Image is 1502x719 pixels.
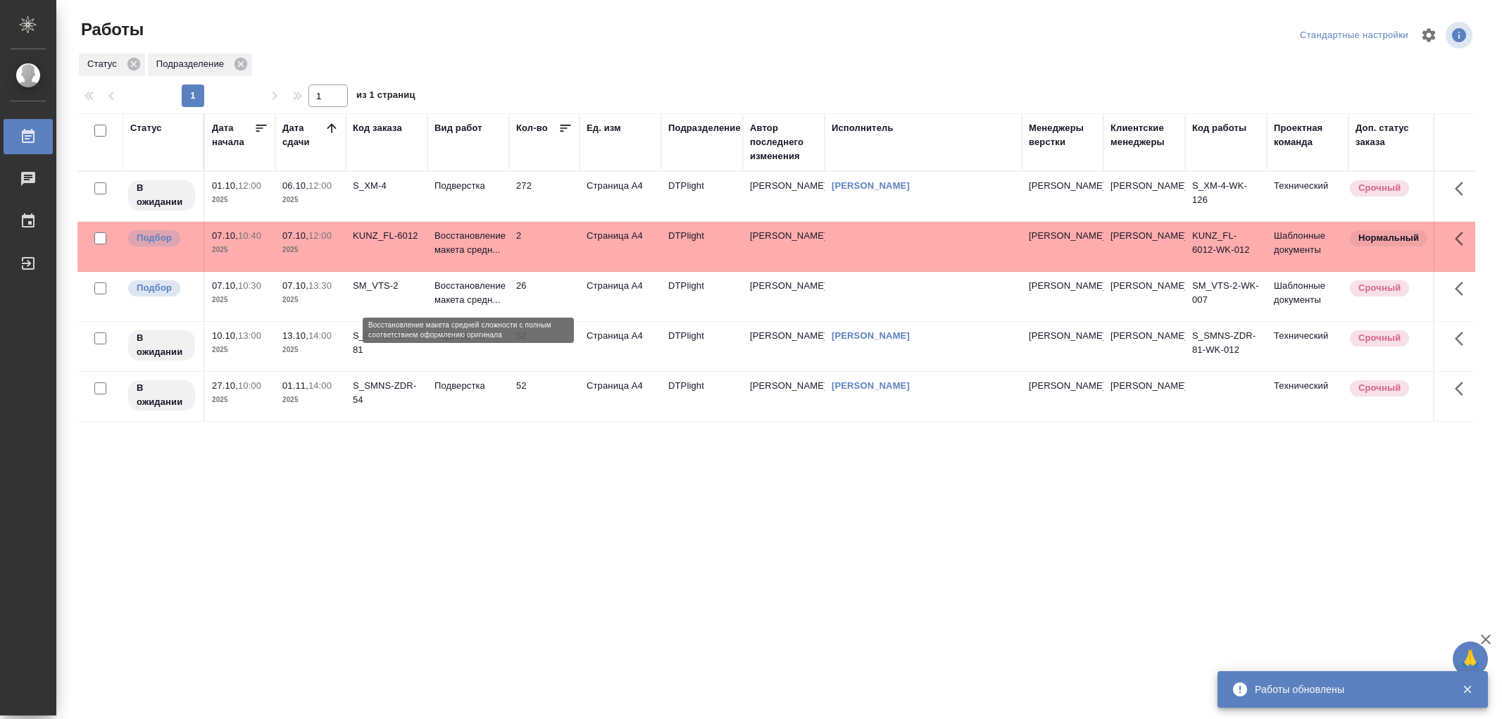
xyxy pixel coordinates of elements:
[1446,322,1480,356] button: Здесь прячутся важные кнопки
[1453,683,1482,696] button: Закрыть
[1358,231,1419,245] p: Нормальный
[356,87,415,107] span: из 1 страниц
[1103,222,1185,271] td: [PERSON_NAME]
[1267,272,1348,321] td: Шаблонные документы
[238,180,261,191] p: 12:00
[434,179,502,193] p: Подверстка
[1296,25,1412,46] div: split button
[509,372,580,421] td: 52
[1185,272,1267,321] td: SM_VTS-2-WK-007
[212,180,238,191] p: 01.10,
[661,222,743,271] td: DTPlight
[832,380,910,391] a: [PERSON_NAME]
[87,57,122,71] p: Статус
[1029,229,1096,243] p: [PERSON_NAME]
[238,380,261,391] p: 10:00
[580,172,661,221] td: Страница А4
[516,121,548,135] div: Кол-во
[127,329,196,362] div: Исполнитель назначен, приступать к работе пока рано
[1274,121,1341,149] div: Проектная команда
[1446,222,1480,256] button: Здесь прячутся важные кнопки
[282,343,339,357] p: 2025
[127,379,196,412] div: Исполнитель назначен, приступать к работе пока рано
[1267,222,1348,271] td: Шаблонные документы
[1103,322,1185,371] td: [PERSON_NAME]
[1446,272,1480,306] button: Здесь прячутся важные кнопки
[1412,18,1446,52] span: Настроить таблицу
[1185,322,1267,371] td: S_SMNS-ZDR-81-WK-012
[77,18,144,41] span: Работы
[1446,22,1475,49] span: Посмотреть информацию
[509,272,580,321] td: 26
[509,222,580,271] td: 2
[1185,222,1267,271] td: KUNZ_FL-6012-WK-012
[1358,331,1401,345] p: Срочный
[1029,179,1096,193] p: [PERSON_NAME]
[580,372,661,421] td: Страница А4
[308,230,332,241] p: 12:00
[282,280,308,291] p: 07.10,
[127,179,196,212] div: Исполнитель назначен, приступать к работе пока рано
[353,179,420,193] div: S_XM-4
[212,230,238,241] p: 07.10,
[580,322,661,371] td: Страница А4
[353,121,402,135] div: Код заказа
[156,57,229,71] p: Подразделение
[668,121,741,135] div: Подразделение
[1356,121,1429,149] div: Доп. статус заказа
[1103,272,1185,321] td: [PERSON_NAME]
[212,380,238,391] p: 27.10,
[282,393,339,407] p: 2025
[282,243,339,257] p: 2025
[353,379,420,407] div: S_SMNS-ZDR-54
[137,331,187,359] p: В ожидании
[308,380,332,391] p: 14:00
[434,379,502,393] p: Подверстка
[743,272,825,321] td: [PERSON_NAME]
[1453,642,1488,677] button: 🙏
[1358,181,1401,195] p: Срочный
[212,393,268,407] p: 2025
[832,330,910,341] a: [PERSON_NAME]
[434,121,482,135] div: Вид работ
[1029,329,1096,343] p: [PERSON_NAME]
[743,222,825,271] td: [PERSON_NAME]
[1255,682,1441,696] div: Работы обновлены
[212,293,268,307] p: 2025
[282,121,325,149] div: Дата сдачи
[308,180,332,191] p: 12:00
[743,372,825,421] td: [PERSON_NAME]
[137,181,187,209] p: В ожидании
[79,54,145,76] div: Статус
[212,280,238,291] p: 07.10,
[661,372,743,421] td: DTPlight
[282,380,308,391] p: 01.11,
[212,330,238,341] p: 10.10,
[353,279,420,293] div: SM_VTS-2
[743,172,825,221] td: [PERSON_NAME]
[308,330,332,341] p: 14:00
[238,280,261,291] p: 10:30
[1358,281,1401,295] p: Срочный
[509,172,580,221] td: 272
[1446,372,1480,406] button: Здесь прячутся важные кнопки
[212,243,268,257] p: 2025
[282,293,339,307] p: 2025
[127,229,196,248] div: Можно подбирать исполнителей
[1103,372,1185,421] td: [PERSON_NAME]
[587,121,621,135] div: Ед. изм
[743,322,825,371] td: [PERSON_NAME]
[1103,172,1185,221] td: [PERSON_NAME]
[282,193,339,207] p: 2025
[212,193,268,207] p: 2025
[130,121,162,135] div: Статус
[1029,279,1096,293] p: [PERSON_NAME]
[1458,644,1482,674] span: 🙏
[580,272,661,321] td: Страница А4
[1267,322,1348,371] td: Технический
[580,222,661,271] td: Страница А4
[1192,121,1246,135] div: Код работы
[353,329,420,357] div: S_SMNS-ZDR-81
[1029,379,1096,393] p: [PERSON_NAME]
[137,381,187,409] p: В ожидании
